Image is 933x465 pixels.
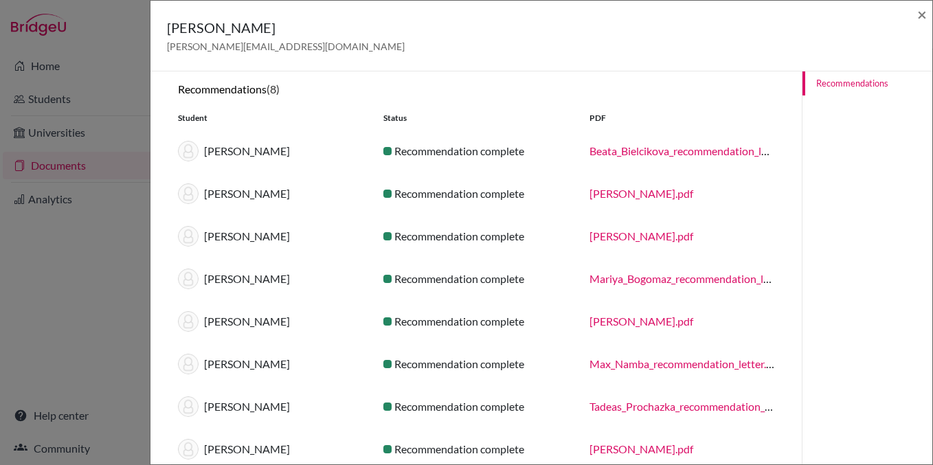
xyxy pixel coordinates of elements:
img: thumb_default-9baad8e6c595f6d87dbccf3bc005204999cb094ff98a76d4c88bb8097aa52fd3.png [178,141,199,161]
div: [PERSON_NAME] [168,141,373,161]
div: Status [373,112,578,124]
h6: Recommendations [178,82,774,95]
div: PDF [579,112,785,124]
span: [PERSON_NAME][EMAIL_ADDRESS][DOMAIN_NAME] [167,41,405,52]
div: Recommendation complete [373,185,578,202]
div: Recommendation complete [373,441,578,457]
img: thumb_default-9baad8e6c595f6d87dbccf3bc005204999cb094ff98a76d4c88bb8097aa52fd3.png [178,439,199,460]
div: [PERSON_NAME] [168,183,373,204]
a: Max_Namba_recommendation_letter.pdf [589,357,782,370]
span: (8) [267,82,280,95]
div: Recommendation complete [373,271,578,287]
a: [PERSON_NAME].pdf [589,187,693,200]
a: Recommendations [802,71,932,95]
img: thumb_default-9baad8e6c595f6d87dbccf3bc005204999cb094ff98a76d4c88bb8097aa52fd3.png [178,396,199,417]
img: thumb_default-9baad8e6c595f6d87dbccf3bc005204999cb094ff98a76d4c88bb8097aa52fd3.png [178,269,199,289]
span: × [917,4,927,24]
div: [PERSON_NAME] [168,269,373,289]
a: [PERSON_NAME].pdf [589,442,693,455]
button: Close [917,6,927,23]
a: Mariya_Bogomaz_recommendation_letter.pdf [589,272,804,285]
img: thumb_default-9baad8e6c595f6d87dbccf3bc005204999cb094ff98a76d4c88bb8097aa52fd3.png [178,311,199,332]
div: [PERSON_NAME] [168,396,373,417]
div: Recommendation complete [373,143,578,159]
div: Recommendation complete [373,398,578,415]
img: thumb_default-9baad8e6c595f6d87dbccf3bc005204999cb094ff98a76d4c88bb8097aa52fd3.png [178,183,199,204]
div: Recommendation complete [373,228,578,245]
a: Beata_Bielcikova_recommendation_letter.pdf [589,144,802,157]
div: Recommendation complete [373,356,578,372]
div: [PERSON_NAME] [168,354,373,374]
img: thumb_default-9baad8e6c595f6d87dbccf3bc005204999cb094ff98a76d4c88bb8097aa52fd3.png [178,226,199,247]
div: [PERSON_NAME] [168,439,373,460]
div: Student [168,112,373,124]
a: [PERSON_NAME].pdf [589,315,693,328]
div: Recommendation complete [373,313,578,330]
a: [PERSON_NAME].pdf [589,229,693,242]
h5: [PERSON_NAME] [167,17,405,38]
a: Tadeas_Prochazka_recommendation_letter.pdf [589,400,808,413]
div: [PERSON_NAME] [168,226,373,247]
img: thumb_default-9baad8e6c595f6d87dbccf3bc005204999cb094ff98a76d4c88bb8097aa52fd3.png [178,354,199,374]
div: [PERSON_NAME] [168,311,373,332]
